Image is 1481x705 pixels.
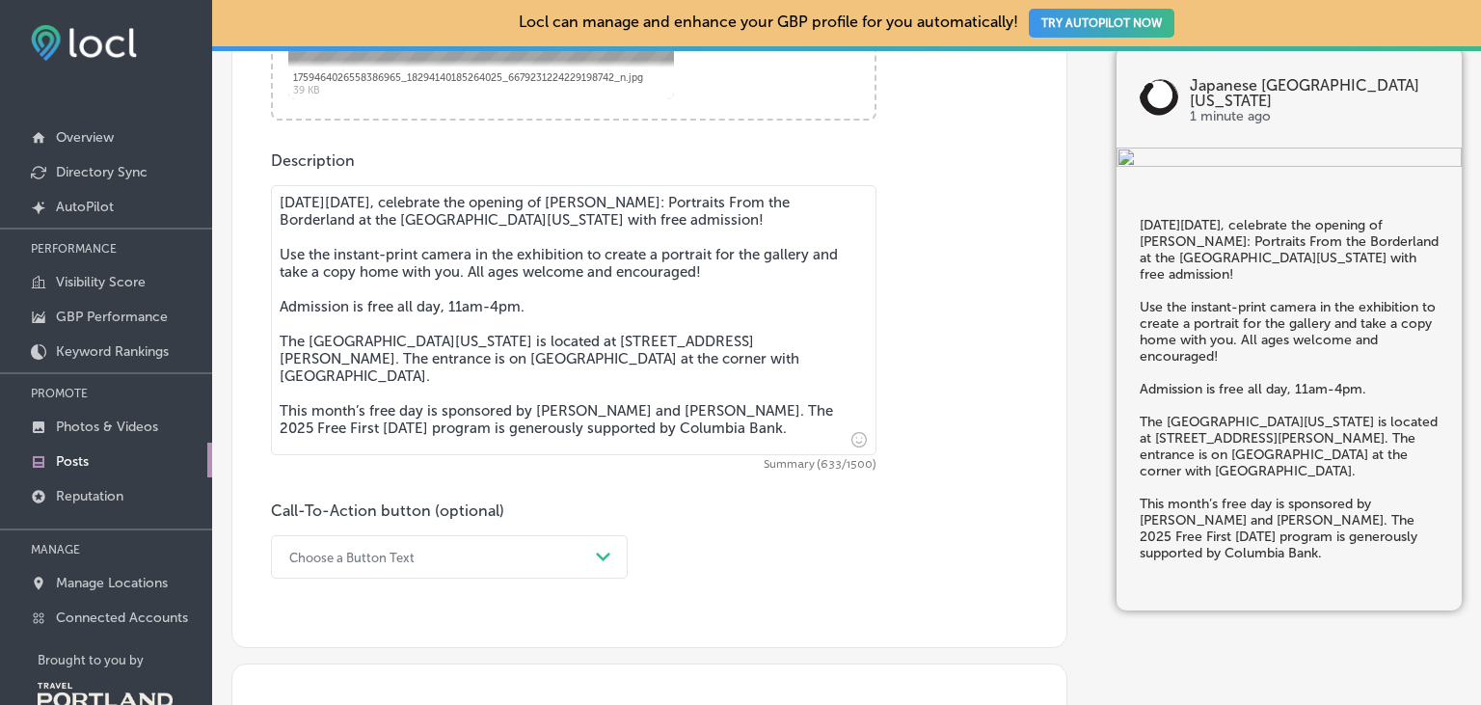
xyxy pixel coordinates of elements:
p: Visibility Score [56,274,146,290]
p: Reputation [56,488,123,504]
img: logo [1140,78,1178,117]
div: Choose a Button Text [289,550,415,564]
span: Insert emoji [843,427,867,451]
p: Directory Sync [56,164,148,180]
textarea: [DATE][DATE], celebrate the opening of [PERSON_NAME]: Portraits From the Borderland at the [GEOGR... [271,185,876,455]
p: Photos & Videos [56,419,158,435]
p: Japanese [GEOGRAPHIC_DATA][US_STATE] [1190,78,1439,109]
p: Brought to you by [38,653,212,667]
p: Posts [56,453,89,470]
p: GBP Performance [56,309,168,325]
p: AutoPilot [56,199,114,215]
label: Description [271,151,355,170]
img: fda3e92497d09a02dc62c9cd864e3231.png [31,25,137,61]
p: Overview [56,129,114,146]
p: 1 minute ago [1190,109,1439,124]
p: Connected Accounts [56,610,188,626]
button: TRY AUTOPILOT NOW [1029,9,1174,38]
span: Summary (633/1500) [271,459,876,471]
h5: [DATE][DATE], celebrate the opening of [PERSON_NAME]: Portraits From the Borderland at the [GEOGR... [1140,217,1439,561]
p: Keyword Rankings [56,343,169,360]
p: Manage Locations [56,575,168,591]
label: Call-To-Action button (optional) [271,502,504,520]
img: df487c5b-ab6b-4bc7-971d-8f0453642b62 [1117,148,1462,171]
